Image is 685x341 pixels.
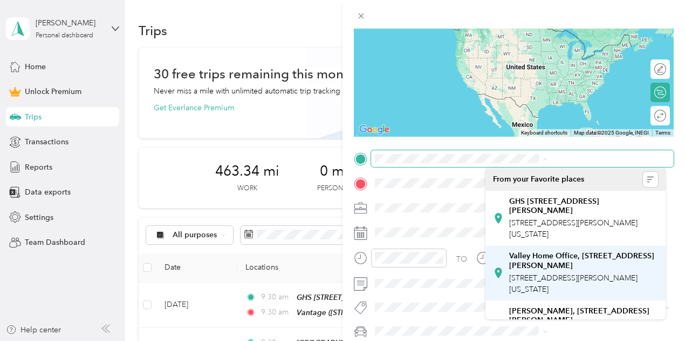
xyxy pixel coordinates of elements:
div: TO [456,253,467,265]
a: Open this area in Google Maps (opens a new window) [357,123,392,137]
iframe: Everlance-gr Chat Button Frame [625,280,685,341]
span: Map data ©2025 Google, INEGI [574,130,649,136]
strong: GHS [STREET_ADDRESS][PERSON_NAME] [509,197,657,216]
strong: [PERSON_NAME], [STREET_ADDRESS][PERSON_NAME] [509,306,657,325]
span: From your Favorite places [493,175,584,184]
img: Google [357,123,392,137]
span: [STREET_ADDRESS][PERSON_NAME][US_STATE] [509,273,638,294]
span: [STREET_ADDRESS][PERSON_NAME][US_STATE] [509,218,638,239]
strong: Valley Home Office, [STREET_ADDRESS][PERSON_NAME] [509,251,657,270]
button: Keyboard shortcuts [521,129,567,137]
